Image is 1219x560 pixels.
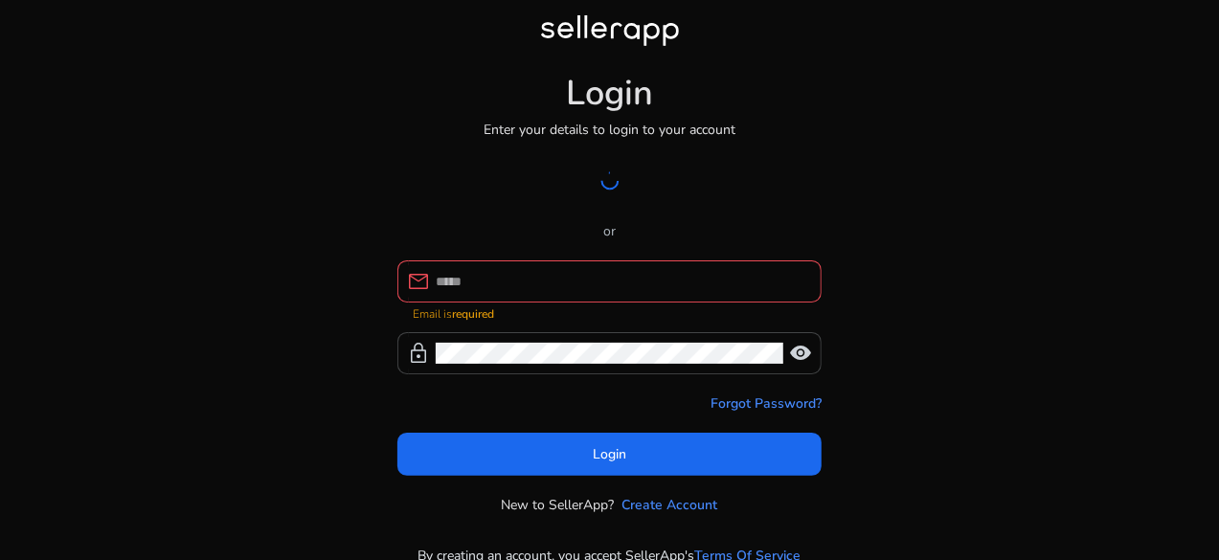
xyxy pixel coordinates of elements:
h1: Login [566,73,653,114]
span: lock [407,342,430,365]
span: visibility [789,342,812,365]
button: Login [397,433,822,476]
p: or [397,221,822,241]
span: mail [407,270,430,293]
strong: required [452,306,494,322]
mat-error: Email is [413,302,806,323]
p: New to SellerApp? [502,495,615,515]
span: Login [593,444,626,464]
a: Create Account [622,495,718,515]
a: Forgot Password? [711,393,822,414]
p: Enter your details to login to your account [484,120,735,140]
